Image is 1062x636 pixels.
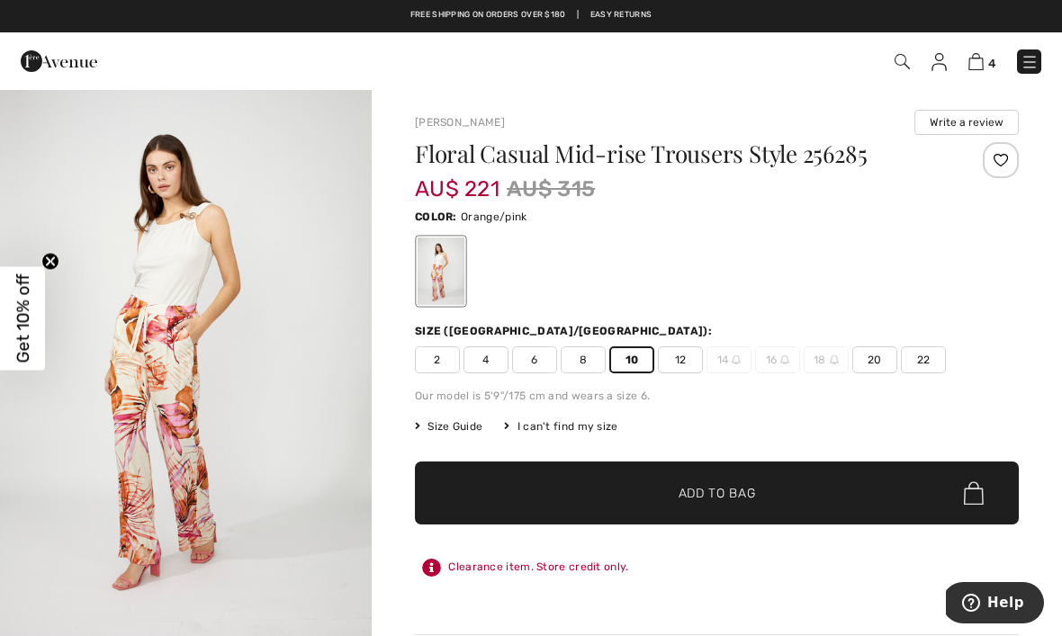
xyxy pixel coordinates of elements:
[679,484,756,503] span: Add to Bag
[13,273,33,363] span: Get 10% off
[21,51,97,68] a: 1ère Avenue
[461,211,526,223] span: Orange/pink
[931,53,947,71] img: My Info
[968,53,984,70] img: Shopping Bag
[901,346,946,373] span: 22
[512,346,557,373] span: 6
[415,551,1019,584] div: Clearance item. Store credit only.
[590,9,652,22] a: Easy Returns
[415,323,715,339] div: Size ([GEOGRAPHIC_DATA]/[GEOGRAPHIC_DATA]):
[755,346,800,373] span: 16
[415,211,457,223] span: Color:
[780,355,789,364] img: ring-m.svg
[507,173,595,205] span: AU$ 315
[415,461,1019,524] button: Add to Bag
[895,54,910,69] img: Search
[946,582,1044,627] iframe: Opens a widget where you can find more information
[415,418,482,434] span: Size Guide
[658,346,703,373] span: 12
[415,158,499,202] span: AU$ 221
[914,110,1019,135] button: Write a review
[706,346,751,373] span: 14
[41,252,59,270] button: Close teaser
[418,237,464,305] div: Orange/pink
[732,355,741,364] img: ring-m.svg
[804,346,849,373] span: 18
[1021,53,1039,71] img: Menu
[415,142,918,166] h1: Floral Casual Mid-rise Trousers Style 256285
[415,116,505,129] a: [PERSON_NAME]
[577,9,579,22] span: |
[463,346,508,373] span: 4
[609,346,654,373] span: 10
[988,57,995,70] span: 4
[410,9,566,22] a: Free shipping on orders over $180
[21,43,97,79] img: 1ère Avenue
[415,346,460,373] span: 2
[852,346,897,373] span: 20
[964,481,984,505] img: Bag.svg
[504,418,617,434] div: I can't find my size
[561,346,606,373] span: 8
[415,388,1019,404] div: Our model is 5'9"/175 cm and wears a size 6.
[968,50,995,72] a: 4
[830,355,839,364] img: ring-m.svg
